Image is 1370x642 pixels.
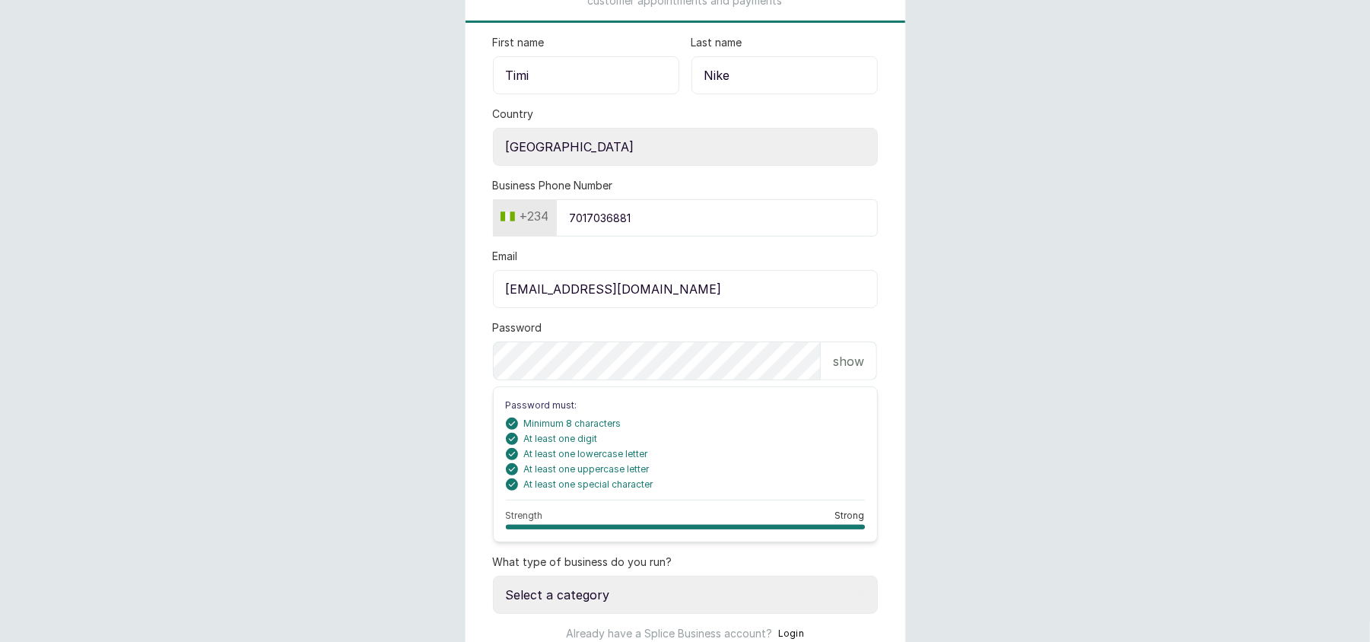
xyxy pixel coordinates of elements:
p: Password must: [506,399,865,412]
label: Business Phone Number [493,178,613,193]
span: At least one lowercase letter [524,448,648,460]
label: Password [493,320,542,335]
label: Last name [691,35,742,50]
input: Enter first name here [493,56,679,94]
span: At least one digit [524,433,598,445]
label: Email [493,249,518,264]
span: Strength [506,510,543,522]
input: email@acme.com [493,270,878,308]
input: Enter last name here [691,56,878,94]
p: show [833,352,864,370]
input: 9151930463 [556,199,878,237]
span: At least one special character [524,478,653,491]
label: Country [493,106,534,122]
span: Minimum 8 characters [524,418,621,430]
span: At least one uppercase letter [524,463,650,475]
label: First name [493,35,545,50]
button: +234 [494,204,555,228]
label: What type of business do you run? [493,555,672,570]
span: Strong [835,510,865,522]
p: Already have a Splice Business account? [566,626,772,641]
button: Login [778,626,805,641]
